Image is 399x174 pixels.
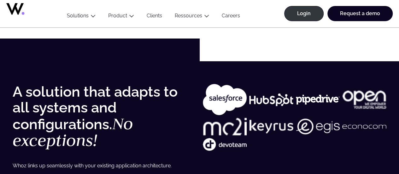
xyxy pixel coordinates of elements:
a: Product [108,13,127,19]
a: Ressources [175,13,202,19]
h2: A solution that adapts to all systems and configurations. [13,84,197,149]
em: No [112,113,133,134]
p: Whoz links up seamlessly with your existing application architecture. [13,162,178,170]
a: Clients [140,13,168,21]
button: Ressources [168,13,215,21]
a: Careers [215,13,246,21]
a: Request a demo [327,6,393,21]
button: Solutions [61,13,102,21]
button: Product [102,13,140,21]
iframe: Chatbot [357,132,390,165]
em: exceptions! [13,130,97,151]
a: Login [284,6,324,21]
